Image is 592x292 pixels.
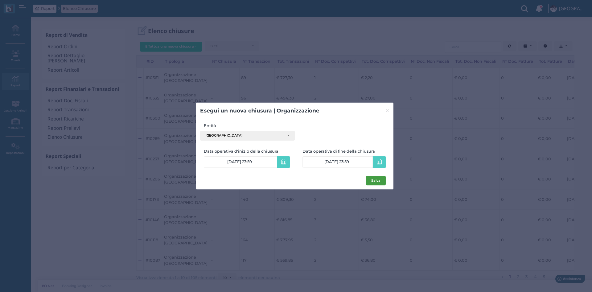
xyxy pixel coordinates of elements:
[205,133,285,138] div: [GEOGRAPHIC_DATA]
[204,148,295,154] label: Data operativa d'inizio della chiusura
[227,159,252,164] span: [DATE] 23:59
[200,123,295,129] label: Entità
[200,107,319,114] b: Esegui un nuova chiusura | Organizzazione
[200,131,295,141] button: [GEOGRAPHIC_DATA]
[18,5,41,10] span: Assistenza
[302,148,386,154] label: Data operativa di fine della chiusura
[324,159,349,164] span: [DATE] 23:59
[385,107,390,115] span: ×
[366,176,386,186] button: Salva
